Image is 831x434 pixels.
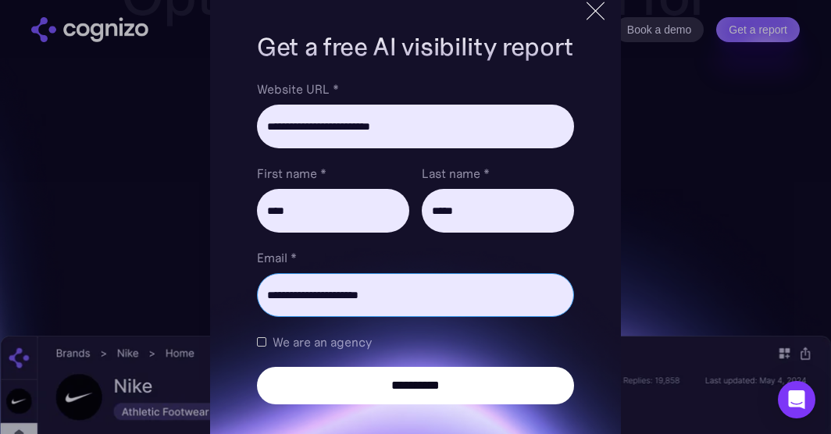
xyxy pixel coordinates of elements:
form: Brand Report Form [257,80,574,404]
div: Open Intercom Messenger [778,381,815,418]
label: Last name * [422,164,574,183]
label: First name * [257,164,409,183]
label: Email * [257,248,574,267]
span: We are an agency [273,333,372,351]
h1: Get a free AI visibility report [257,30,574,64]
label: Website URL * [257,80,574,98]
